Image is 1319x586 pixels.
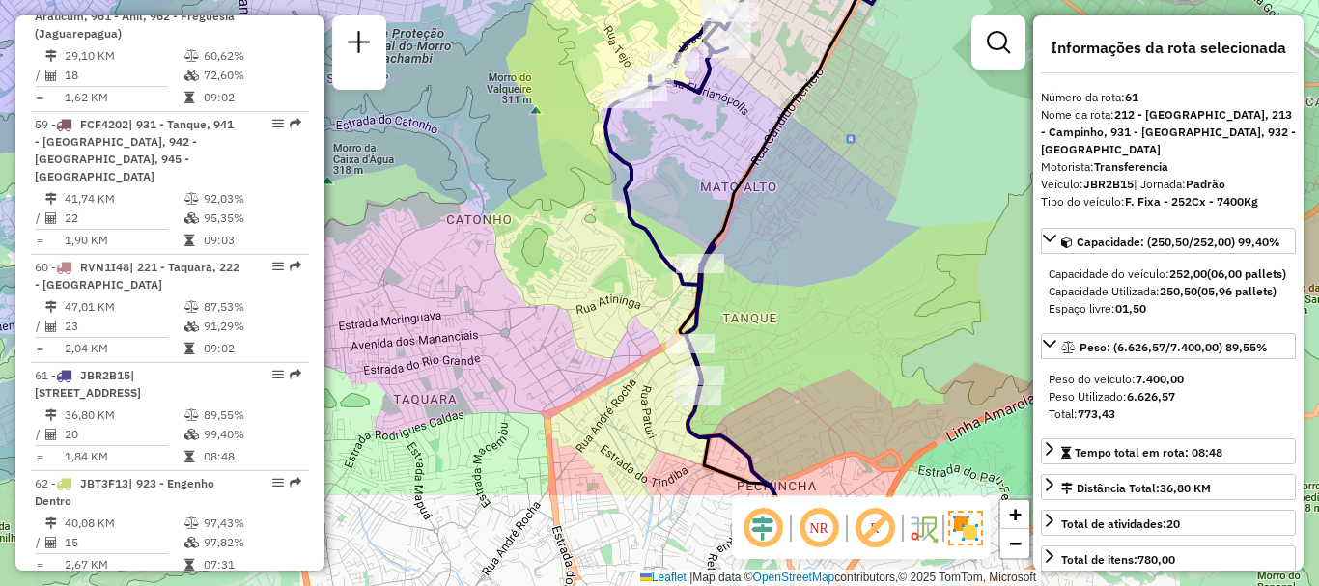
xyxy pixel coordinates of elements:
span: 36,80 KM [1160,481,1211,495]
i: % de utilização do peso [184,50,199,62]
td: 87,53% [203,297,300,317]
a: Capacidade: (250,50/252,00) 99,40% [1041,228,1296,254]
i: Distância Total [45,409,57,421]
a: Total de atividades:20 [1041,510,1296,536]
span: Peso: (6.626,57/7.400,00) 89,55% [1080,340,1268,354]
em: Opções [272,369,284,380]
span: | Jornada: [1134,177,1225,191]
td: / [35,533,44,552]
div: Motorista: [1041,158,1296,176]
strong: Padrão [1186,177,1225,191]
i: % de utilização do peso [184,301,199,313]
i: % de utilização da cubagem [184,321,199,332]
div: Distância Total: [1061,480,1211,497]
td: 41,74 KM [64,189,183,209]
td: / [35,317,44,336]
td: 1,90 KM [64,231,183,250]
td: 18 [64,66,183,85]
i: Distância Total [45,301,57,313]
em: Opções [272,261,284,272]
td: 09:02 [203,339,300,358]
span: 59 - [35,117,234,183]
div: Map data © contributors,© 2025 TomTom, Microsoft [635,570,1041,586]
img: Fluxo de ruas [908,513,939,544]
em: Rota exportada [290,261,301,272]
strong: (06,00 pallets) [1207,266,1286,281]
td: 72,60% [203,66,300,85]
strong: 250,50 [1160,284,1197,298]
td: 23 [64,317,183,336]
strong: 252,00 [1169,266,1207,281]
div: Espaço livre: [1049,300,1288,318]
td: 1,84 KM [64,447,183,466]
td: 99,40% [203,425,300,444]
em: Rota exportada [290,369,301,380]
td: = [35,88,44,107]
strong: 773,43 [1078,406,1115,421]
a: Nova sessão e pesquisa [340,23,379,67]
td: = [35,555,44,574]
a: Tempo total em rota: 08:48 [1041,438,1296,464]
td: 29,10 KM [64,46,183,66]
i: Distância Total [45,50,57,62]
strong: F. Fixa - 252Cx - 7400Kg [1125,194,1258,209]
td: 08:48 [203,447,300,466]
i: Distância Total [45,517,57,529]
em: Rota exportada [290,477,301,488]
i: Tempo total em rota [184,235,194,246]
div: Total: [1049,405,1288,423]
span: 62 - [35,476,214,508]
div: Capacidade Utilizada: [1049,283,1288,300]
strong: 780,00 [1137,552,1175,567]
span: | [689,571,692,584]
span: Exibir rótulo [852,505,898,551]
span: RVN1I48 [80,260,129,274]
span: Ocultar NR [796,505,842,551]
h4: Informações da rota selecionada [1041,39,1296,57]
i: Tempo total em rota [184,559,194,571]
div: Total de itens: [1061,551,1175,569]
td: / [35,66,44,85]
td: 1,62 KM [64,88,183,107]
strong: 01,50 [1115,301,1146,316]
i: % de utilização da cubagem [184,429,199,440]
i: % de utilização da cubagem [184,537,199,548]
a: Zoom in [1000,500,1029,529]
td: 97,82% [203,533,300,552]
td: 2,67 KM [64,555,183,574]
span: | 923 - Engenho Dentro [35,476,214,508]
span: | [STREET_ADDRESS] [35,368,141,400]
span: JBR2B15 [80,368,130,382]
a: Distância Total:36,80 KM [1041,474,1296,500]
i: Distância Total [45,193,57,205]
strong: 6.626,57 [1127,389,1175,404]
i: Total de Atividades [45,212,57,224]
td: 22 [64,209,183,228]
strong: 20 [1166,516,1180,531]
div: Peso Utilizado: [1049,388,1288,405]
td: 09:02 [203,88,300,107]
i: Total de Atividades [45,429,57,440]
div: Nome da rota: [1041,106,1296,158]
span: JBT3F13 [80,476,128,490]
span: | 931 - Tanque, 941 - [GEOGRAPHIC_DATA], 942 - [GEOGRAPHIC_DATA], 945 - [GEOGRAPHIC_DATA] [35,117,234,183]
a: OpenStreetMap [753,571,835,584]
i: % de utilização da cubagem [184,212,199,224]
td: 20 [64,425,183,444]
i: % de utilização da cubagem [184,70,199,81]
a: Zoom out [1000,529,1029,558]
td: = [35,231,44,250]
td: 97,43% [203,514,300,533]
td: 07:31 [203,555,300,574]
td: 89,55% [203,405,300,425]
span: + [1009,502,1022,526]
strong: Transferencia [1094,159,1168,174]
span: Ocultar deslocamento [740,505,786,551]
td: 92,03% [203,189,300,209]
span: FCF4202 [80,117,128,131]
i: % de utilização do peso [184,193,199,205]
em: Opções [272,477,284,488]
td: / [35,209,44,228]
td: = [35,339,44,358]
td: 95,35% [203,209,300,228]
